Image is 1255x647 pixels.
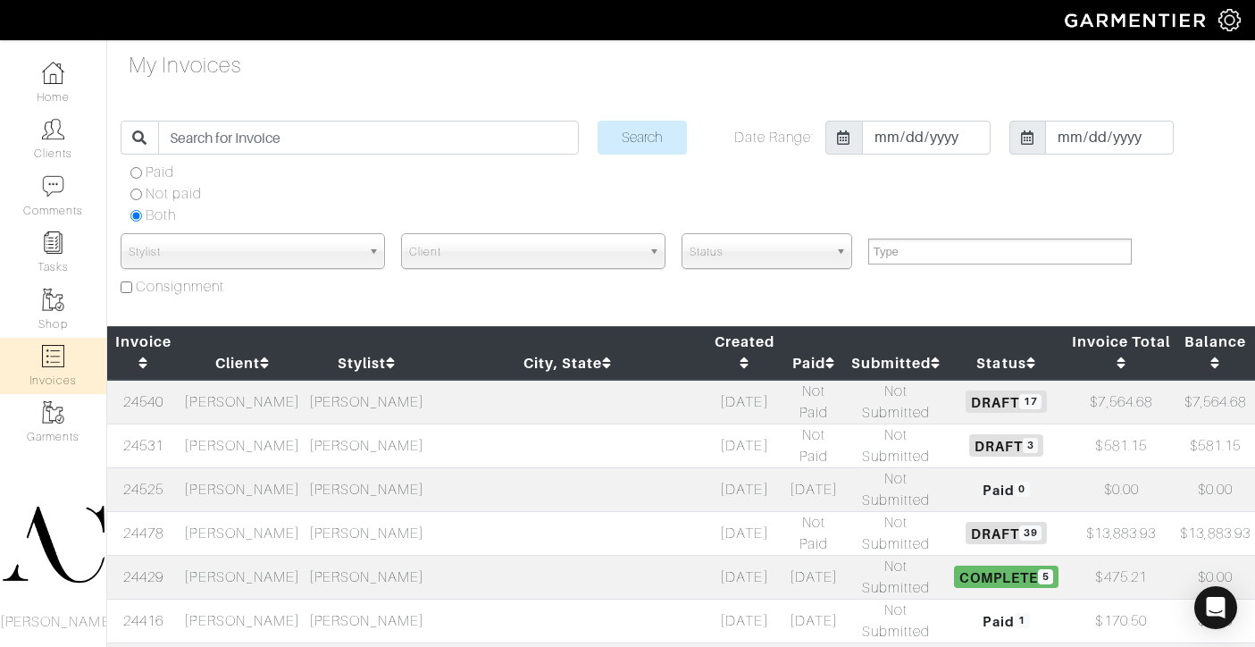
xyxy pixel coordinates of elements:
[42,62,64,84] img: dashboard-icon-dbcd8f5a0b271acd01030246c82b418ddd0df26cd7fceb0bd07c9910d44c42f6.png
[782,555,845,599] td: [DATE]
[1015,482,1030,497] span: 0
[782,599,845,643] td: [DATE]
[1176,380,1255,424] td: $7,564.68
[305,380,429,424] td: [PERSON_NAME]
[707,599,783,643] td: [DATE]
[966,391,1047,412] span: Draft
[1176,467,1255,511] td: $0.00
[180,599,305,643] td: [PERSON_NAME]
[782,380,845,424] td: Not Paid
[136,276,225,298] label: Consignment
[707,424,783,467] td: [DATE]
[1067,599,1176,643] td: $170.50
[115,333,172,372] a: Invoice
[42,401,64,424] img: garments-icon-b7da505a4dc4fd61783c78ac3ca0ef83fa9d6f193b1c9dc38574b1d14d53ca28.png
[851,355,941,372] a: Submitted
[158,121,579,155] input: Search for Invoice
[1176,511,1255,555] td: $13,883.93
[180,511,305,555] td: [PERSON_NAME]
[1194,586,1237,629] div: Open Intercom Messenger
[734,127,815,148] label: Date Range:
[1067,511,1176,555] td: $13,883.93
[123,394,163,410] a: 24540
[409,234,641,270] span: Client
[129,234,361,270] span: Stylist
[305,467,429,511] td: [PERSON_NAME]
[690,234,828,270] span: Status
[123,569,163,585] a: 24429
[846,380,947,424] td: Not Submitted
[146,183,202,205] label: Not paid
[707,380,783,424] td: [DATE]
[305,424,429,467] td: [PERSON_NAME]
[123,438,163,454] a: 24531
[969,434,1043,456] span: Draft
[1019,525,1042,541] span: 39
[1056,4,1218,36] img: garmentier-logo-header-white-b43fb05a5012e4ada735d5af1a66efaba907eab6374d6393d1fbf88cb4ef424d.png
[42,231,64,254] img: reminder-icon-8004d30b9f0a5d33ae49ab947aed9ed385cf756f9e5892f1edd6e32f2345188e.png
[129,53,242,79] h4: My Invoices
[977,609,1034,631] span: Paid
[1176,555,1255,599] td: $0.00
[305,555,429,599] td: [PERSON_NAME]
[123,525,163,542] a: 24478
[846,599,947,643] td: Not Submitted
[1176,599,1255,643] td: $0.00
[792,355,835,372] a: Paid
[782,467,845,511] td: [DATE]
[846,555,947,599] td: Not Submitted
[1015,613,1030,628] span: 1
[123,613,163,629] a: 24416
[180,380,305,424] td: [PERSON_NAME]
[966,522,1047,543] span: Draft
[42,345,64,367] img: orders-icon-0abe47150d42831381b5fb84f609e132dff9fe21cb692f30cb5eec754e2cba89.png
[846,511,947,555] td: Not Submitted
[954,566,1058,587] span: Complete
[1023,438,1038,453] span: 3
[123,482,163,498] a: 24525
[1019,394,1042,409] span: 17
[977,478,1034,500] span: Paid
[598,121,687,155] input: Search
[1176,424,1255,467] td: $581.15
[1184,333,1245,372] a: Balance
[305,599,429,643] td: [PERSON_NAME]
[42,118,64,140] img: clients-icon-6bae9207a08558b7cb47a8932f037763ab4055f8c8b6bfacd5dc20c3e0201464.png
[707,555,783,599] td: [DATE]
[180,424,305,467] td: [PERSON_NAME]
[338,355,396,372] a: Stylist
[1067,380,1176,424] td: $7,564.68
[1038,569,1053,584] span: 5
[1218,9,1241,31] img: gear-icon-white-bd11855cb880d31180b6d7d6211b90ccbf57a29d726f0c71d8c61bd08dd39cc2.png
[1067,555,1176,599] td: $475.21
[707,511,783,555] td: [DATE]
[180,467,305,511] td: [PERSON_NAME]
[146,162,174,183] label: Paid
[42,289,64,311] img: garments-icon-b7da505a4dc4fd61783c78ac3ca0ef83fa9d6f193b1c9dc38574b1d14d53ca28.png
[305,511,429,555] td: [PERSON_NAME]
[1067,424,1176,467] td: $581.15
[782,424,845,467] td: Not Paid
[846,467,947,511] td: Not Submitted
[715,333,774,372] a: Created
[1067,467,1176,511] td: $0.00
[523,355,613,372] a: City, State
[180,555,305,599] td: [PERSON_NAME]
[215,355,270,372] a: Client
[146,205,176,226] label: Both
[846,424,947,467] td: Not Submitted
[1072,333,1171,372] a: Invoice Total
[42,175,64,197] img: comment-icon-a0a6a9ef722e966f86d9cbdc48e553b5cf19dbc54f86b18d962a5391bc8f6eb6.png
[707,467,783,511] td: [DATE]
[782,511,845,555] td: Not Paid
[976,355,1035,372] a: Status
